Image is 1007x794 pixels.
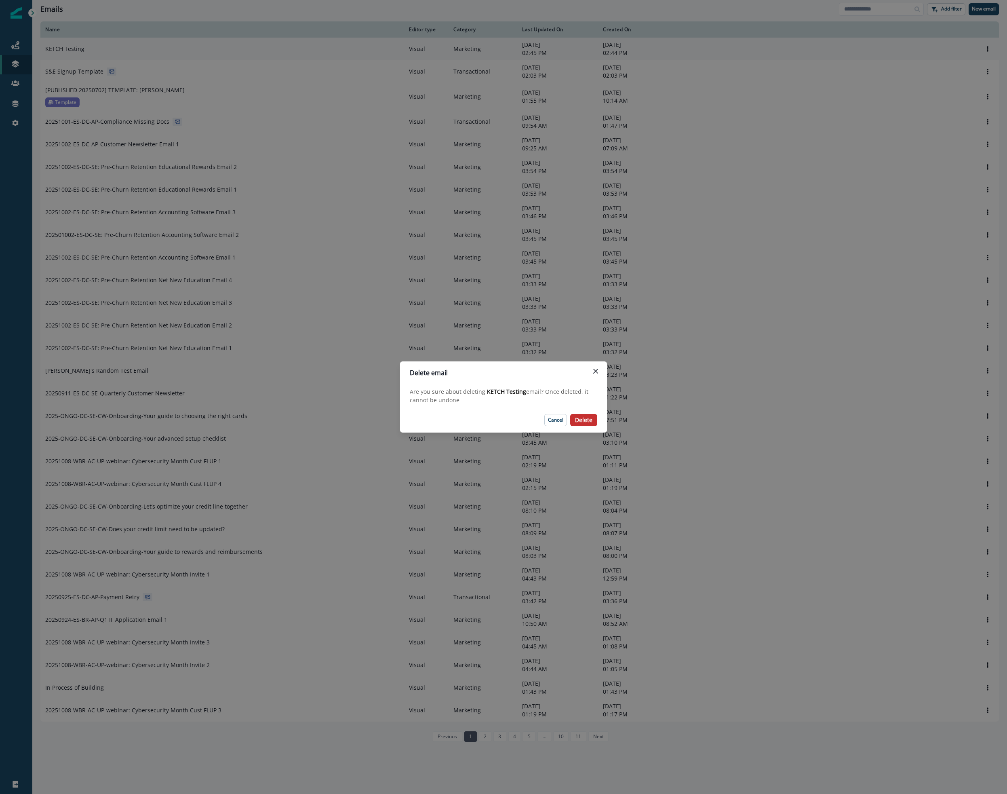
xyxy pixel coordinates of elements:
p: Delete [575,417,592,424]
button: Delete [570,414,597,426]
p: Delete email [410,368,448,378]
button: Cancel [544,414,567,426]
span: KETCH Testing [487,388,526,395]
p: Are you sure about deleting email ? Once deleted, it cannot be undone [410,387,597,404]
p: Cancel [548,417,563,423]
button: Close [589,365,602,378]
